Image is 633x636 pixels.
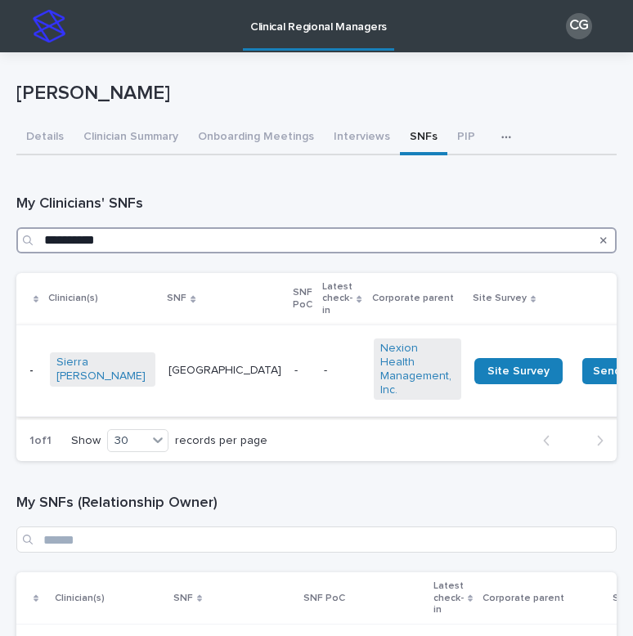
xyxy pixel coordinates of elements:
p: SNF PoC [303,589,345,607]
p: - [324,364,360,378]
p: records per page [175,434,267,448]
p: Latest check-in [322,278,352,320]
h1: My SNFs (Relationship Owner) [16,494,617,513]
p: Show [71,434,101,448]
p: - [294,364,311,378]
p: Corporate parent [372,289,454,307]
span: Site Survey [487,365,550,377]
button: Interviews [324,121,400,155]
h1: My Clinicians' SNFs [16,195,617,214]
button: Back [530,433,573,448]
p: SNF PoC [293,284,312,314]
input: Search [16,526,617,553]
a: Site Survey [474,358,563,384]
p: Corporate parent [483,589,564,607]
p: Latest check-in [433,577,464,619]
button: Details [16,121,74,155]
p: 1 of 1 [16,421,65,461]
button: Next [573,433,617,448]
div: 30 [108,432,147,450]
p: [PERSON_NAME] [16,82,610,105]
p: SNF [173,589,193,607]
a: Nexion Health Management, Inc. [380,342,455,396]
a: Sierra [PERSON_NAME] [56,356,149,383]
p: Clinician(s) [55,589,105,607]
p: Site Survey [473,289,527,307]
p: SNF [167,289,186,307]
button: SNFs [400,121,447,155]
p: - [29,364,37,378]
img: stacker-logo-s-only.png [33,10,65,43]
button: PIP [447,121,485,155]
button: Clinician Summary [74,121,188,155]
input: Search [16,227,617,253]
p: [GEOGRAPHIC_DATA] [168,364,281,378]
p: Clinician(s) [48,289,98,307]
div: CG [566,13,592,39]
button: Onboarding Meetings [188,121,324,155]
